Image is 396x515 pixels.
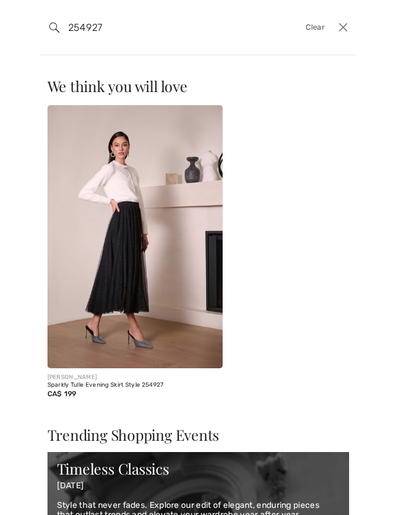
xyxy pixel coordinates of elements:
[306,22,325,33] span: Clear
[47,428,349,443] div: Trending Shopping Events
[59,10,273,45] input: TYPE TO SEARCH
[47,105,223,368] img: Sparkly Tulle Evening Skirt Style 254927. Black
[49,23,59,33] img: search the website
[47,390,77,398] span: CA$ 199
[57,462,340,476] div: Timeless Classics
[47,373,223,382] div: [PERSON_NAME]
[334,18,351,36] button: Close
[57,481,340,491] p: [DATE]
[47,382,223,389] div: Sparkly Tulle Evening Skirt Style 254927
[47,76,188,96] span: We think you will love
